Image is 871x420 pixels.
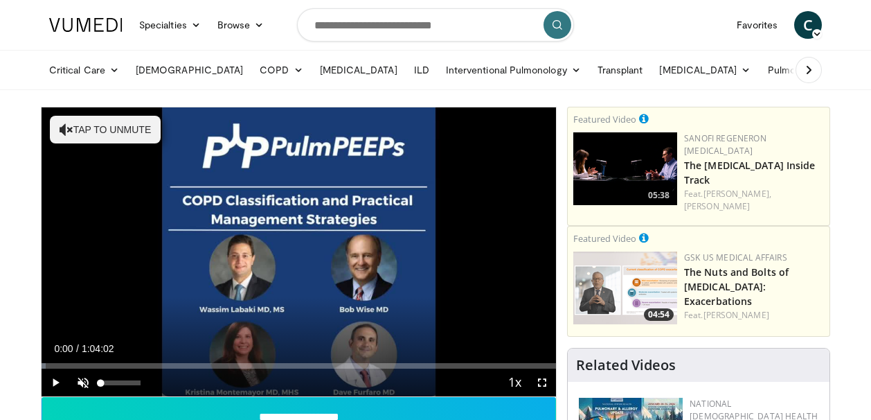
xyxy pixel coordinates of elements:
[794,11,822,39] a: C
[528,369,556,396] button: Fullscreen
[251,56,311,84] a: COPD
[684,188,824,213] div: Feat.
[50,116,161,143] button: Tap to unmute
[209,11,273,39] a: Browse
[576,357,676,374] h4: Related Videos
[573,252,677,324] img: 115e3ffd-dfda-40a8-9c6e-2699a402c261.png.150x105_q85_crop-smart_upscale.png
[644,308,674,321] span: 04:54
[703,188,771,200] a: [PERSON_NAME],
[54,343,73,354] span: 0:00
[644,189,674,202] span: 05:38
[684,265,789,308] a: The Nuts and Bolts of [MEDICAL_DATA]: Exacerbations
[728,11,786,39] a: Favorites
[131,11,209,39] a: Specialties
[573,252,677,324] a: 04:54
[501,369,528,396] button: Playback Rate
[42,363,556,369] div: Progress Bar
[573,132,677,205] a: 05:38
[76,343,79,354] span: /
[127,56,251,84] a: [DEMOGRAPHIC_DATA]
[312,56,406,84] a: [MEDICAL_DATA]
[684,252,787,263] a: GSK US Medical Affairs
[82,343,114,354] span: 1:04:02
[297,8,574,42] input: Search topics, interventions
[42,369,69,396] button: Play
[684,132,766,157] a: Sanofi Regeneron [MEDICAL_DATA]
[684,200,750,212] a: [PERSON_NAME]
[49,18,123,32] img: VuMedi Logo
[100,380,140,385] div: Volume Level
[684,309,824,322] div: Feat.
[651,56,759,84] a: [MEDICAL_DATA]
[589,56,652,84] a: Transplant
[42,107,556,397] video-js: Video Player
[573,132,677,205] img: 64e8314d-0090-42e1-8885-f47de767bd23.png.150x105_q85_crop-smart_upscale.png
[703,309,769,321] a: [PERSON_NAME]
[573,232,636,245] small: Featured Video
[684,159,816,186] a: The [MEDICAL_DATA] Inside Track
[406,56,438,84] a: ILD
[573,113,636,125] small: Featured Video
[41,56,127,84] a: Critical Care
[69,369,97,396] button: Unmute
[438,56,589,84] a: Interventional Pulmonology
